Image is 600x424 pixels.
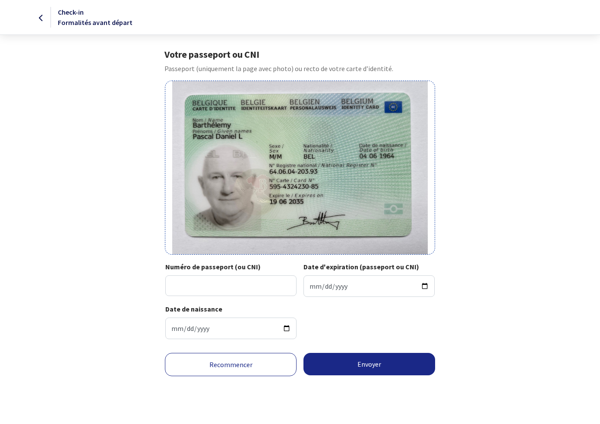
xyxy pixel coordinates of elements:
[165,305,222,313] strong: Date de naissance
[303,353,435,375] button: Envoyer
[303,262,419,271] strong: Date d'expiration (passeport ou CNI)
[164,63,435,74] p: Passeport (uniquement la page avec photo) ou recto de votre carte d’identité.
[58,8,133,27] span: Check-in Formalités avant départ
[164,49,435,60] h1: Votre passeport ou CNI
[172,81,427,254] img: barthelemy-pascal.jpg
[165,353,297,376] a: Recommencer
[165,262,261,271] strong: Numéro de passeport (ou CNI)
